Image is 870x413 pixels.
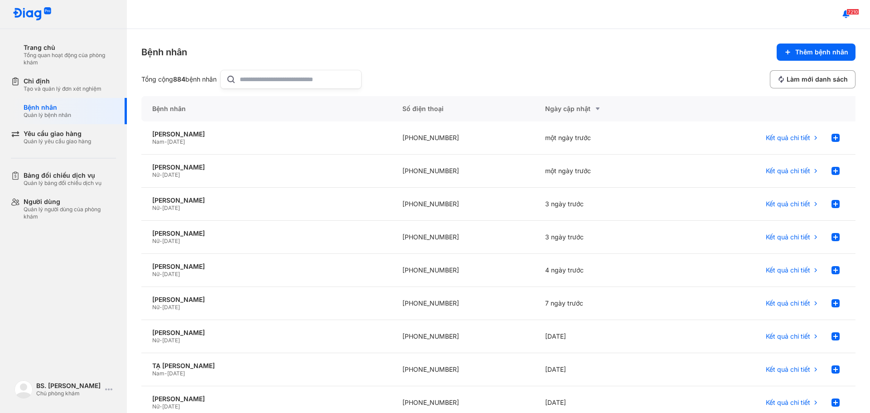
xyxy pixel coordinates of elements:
[391,221,534,254] div: [PHONE_NUMBER]
[152,196,381,204] div: [PERSON_NAME]
[24,171,101,180] div: Bảng đối chiếu dịch vụ
[534,155,677,188] div: một ngày trước
[141,96,391,121] div: Bệnh nhân
[159,238,162,244] span: -
[391,254,534,287] div: [PHONE_NUMBER]
[152,262,381,271] div: [PERSON_NAME]
[24,85,101,92] div: Tạo và quản lý đơn xét nghiệm
[164,138,167,145] span: -
[162,171,180,178] span: [DATE]
[159,304,162,311] span: -
[159,337,162,344] span: -
[24,103,71,112] div: Bệnh nhân
[141,75,217,83] div: Tổng cộng bệnh nhân
[152,238,159,244] span: Nữ
[173,75,185,83] span: 884
[152,329,381,337] div: [PERSON_NAME]
[159,403,162,410] span: -
[534,254,677,287] div: 4 ngày trước
[777,44,855,61] button: Thêm bệnh nhân
[152,229,381,238] div: [PERSON_NAME]
[391,188,534,221] div: [PHONE_NUMBER]
[766,266,810,274] span: Kết quả chi tiết
[24,138,91,145] div: Quản lý yêu cầu giao hàng
[152,395,381,403] div: [PERSON_NAME]
[24,44,116,52] div: Trang chủ
[846,9,859,15] span: 7210
[787,75,848,83] span: Làm mới danh sách
[766,167,810,175] span: Kết quả chi tiết
[534,221,677,254] div: 3 ngày trước
[534,320,677,353] div: [DATE]
[159,171,162,178] span: -
[766,299,810,307] span: Kết quả chi tiết
[36,382,101,390] div: BS. [PERSON_NAME]
[391,155,534,188] div: [PHONE_NUMBER]
[14,380,33,398] img: logo
[24,52,116,66] div: Tổng quan hoạt động của phòng khám
[766,332,810,340] span: Kết quả chi tiết
[795,48,848,56] span: Thêm bệnh nhân
[766,134,810,142] span: Kết quả chi tiết
[24,77,101,85] div: Chỉ định
[13,7,52,21] img: logo
[24,198,116,206] div: Người dùng
[152,130,381,138] div: [PERSON_NAME]
[24,180,101,187] div: Quản lý bảng đối chiếu dịch vụ
[152,271,159,277] span: Nữ
[141,46,187,58] div: Bệnh nhân
[164,370,167,377] span: -
[152,362,381,370] div: TẠ [PERSON_NAME]
[766,365,810,374] span: Kết quả chi tiết
[152,296,381,304] div: [PERSON_NAME]
[534,287,677,320] div: 7 ngày trước
[391,121,534,155] div: [PHONE_NUMBER]
[152,171,159,178] span: Nữ
[167,138,185,145] span: [DATE]
[24,112,71,119] div: Quản lý bệnh nhân
[766,233,810,241] span: Kết quả chi tiết
[534,121,677,155] div: một ngày trước
[766,398,810,407] span: Kết quả chi tiết
[152,163,381,171] div: [PERSON_NAME]
[152,403,159,410] span: Nữ
[391,96,534,121] div: Số điện thoại
[545,103,666,114] div: Ngày cập nhật
[24,206,116,220] div: Quản lý người dùng của phòng khám
[159,271,162,277] span: -
[534,353,677,386] div: [DATE]
[391,353,534,386] div: [PHONE_NUMBER]
[162,271,180,277] span: [DATE]
[24,130,91,138] div: Yêu cầu giao hàng
[36,390,101,397] div: Chủ phòng khám
[162,304,180,311] span: [DATE]
[534,188,677,221] div: 3 ngày trước
[152,337,159,344] span: Nữ
[159,204,162,211] span: -
[152,304,159,311] span: Nữ
[152,370,164,377] span: Nam
[152,138,164,145] span: Nam
[766,200,810,208] span: Kết quả chi tiết
[770,70,855,88] button: Làm mới danh sách
[162,337,180,344] span: [DATE]
[162,238,180,244] span: [DATE]
[162,204,180,211] span: [DATE]
[391,287,534,320] div: [PHONE_NUMBER]
[162,403,180,410] span: [DATE]
[167,370,185,377] span: [DATE]
[152,204,159,211] span: Nữ
[391,320,534,353] div: [PHONE_NUMBER]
